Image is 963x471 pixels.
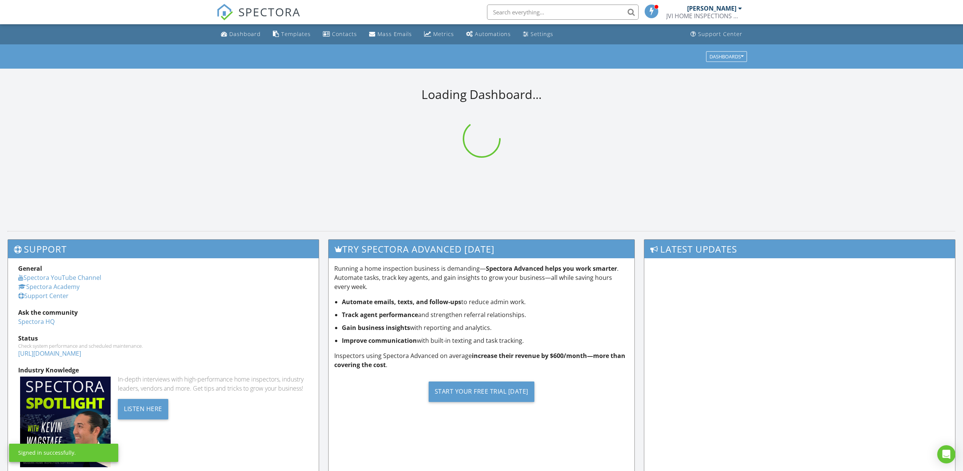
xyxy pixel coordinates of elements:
[218,27,264,41] a: Dashboard
[421,27,457,41] a: Metrics
[531,30,553,38] div: Settings
[937,445,955,463] div: Open Intercom Messenger
[709,54,744,59] div: Dashboards
[18,334,308,343] div: Status
[18,283,80,291] a: Spectora Academy
[18,264,42,273] strong: General
[18,308,308,317] div: Ask the community
[18,449,76,457] div: Signed in successfully.
[698,30,742,38] div: Support Center
[334,375,629,408] a: Start Your Free Trial [DATE]
[487,5,639,20] input: Search everything...
[320,27,360,41] a: Contacts
[18,317,55,326] a: Spectora HQ
[463,27,514,41] a: Automations (Basic)
[342,311,418,319] strong: Track agent performance
[18,273,101,282] a: Spectora YouTube Channel
[687,5,736,12] div: [PERSON_NAME]
[377,30,412,38] div: Mass Emails
[342,323,629,332] li: with reporting and analytics.
[342,323,410,332] strong: Gain business insights
[644,240,955,258] h3: Latest Updates
[20,377,111,467] img: Spectoraspolightmain
[342,336,629,345] li: with built-in texting and task tracking.
[520,27,556,41] a: Settings
[475,30,511,38] div: Automations
[342,297,629,306] li: to reduce admin work.
[18,366,308,375] div: Industry Knowledge
[366,27,415,41] a: Mass Emails
[216,10,301,26] a: SPECTORA
[486,264,617,273] strong: Spectora Advanced helps you work smarter
[118,399,168,419] div: Listen Here
[334,351,629,369] p: Inspectors using Spectora Advanced on average .
[229,30,261,38] div: Dashboard
[18,349,81,358] a: [URL][DOMAIN_NAME]
[281,30,311,38] div: Templates
[270,27,314,41] a: Templates
[216,4,233,20] img: The Best Home Inspection Software - Spectora
[666,12,742,20] div: JVI HOME INSPECTIONS & RETROFIT
[118,375,308,393] div: In-depth interviews with high-performance home inspectors, industry leaders, vendors and more. Ge...
[433,30,454,38] div: Metrics
[18,343,308,349] div: Check system performance and scheduled maintenance.
[342,298,461,306] strong: Automate emails, texts, and follow-ups
[342,336,417,345] strong: Improve communication
[238,4,301,20] span: SPECTORA
[118,404,168,413] a: Listen Here
[18,292,69,300] a: Support Center
[334,352,625,369] strong: increase their revenue by $600/month—more than covering the cost
[687,27,745,41] a: Support Center
[332,30,357,38] div: Contacts
[8,240,319,258] h3: Support
[706,51,747,62] button: Dashboards
[329,240,635,258] h3: Try spectora advanced [DATE]
[429,382,534,402] div: Start Your Free Trial [DATE]
[334,264,629,291] p: Running a home inspection business is demanding— . Automate tasks, track key agents, and gain ins...
[342,310,629,319] li: and strengthen referral relationships.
